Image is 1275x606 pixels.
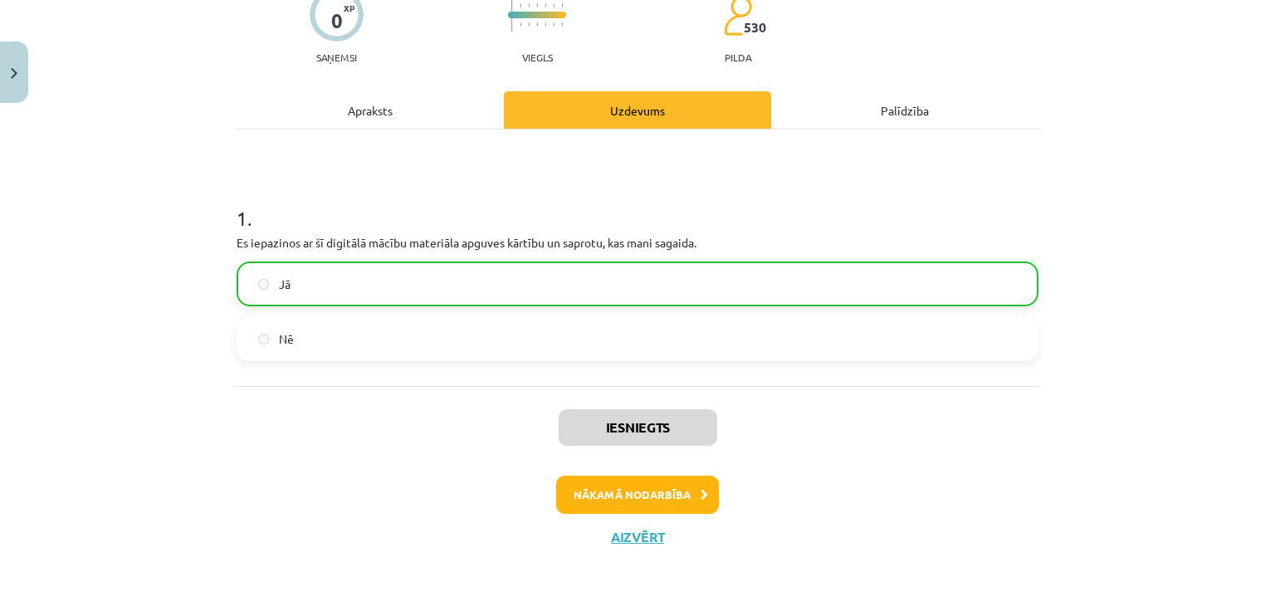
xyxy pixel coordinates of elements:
button: Aizvērt [606,529,669,545]
div: Palīdzība [771,91,1038,129]
img: icon-short-line-57e1e144782c952c97e751825c79c345078a6d821885a25fce030b3d8c18986b.svg [528,22,530,27]
img: icon-short-line-57e1e144782c952c97e751825c79c345078a6d821885a25fce030b3d8c18986b.svg [545,22,546,27]
button: Nākamā nodarbība [556,476,719,514]
span: 530 [744,20,766,35]
div: 0 [331,9,343,32]
h1: 1 . [237,178,1038,229]
img: icon-short-line-57e1e144782c952c97e751825c79c345078a6d821885a25fce030b3d8c18986b.svg [536,22,538,27]
img: icon-short-line-57e1e144782c952c97e751825c79c345078a6d821885a25fce030b3d8c18986b.svg [561,3,563,7]
img: icon-short-line-57e1e144782c952c97e751825c79c345078a6d821885a25fce030b3d8c18986b.svg [561,22,563,27]
img: icon-short-line-57e1e144782c952c97e751825c79c345078a6d821885a25fce030b3d8c18986b.svg [528,3,530,7]
img: icon-close-lesson-0947bae3869378f0d4975bcd49f059093ad1ed9edebbc8119c70593378902aed.svg [11,68,17,79]
p: pilda [725,51,751,63]
button: Iesniegts [559,409,717,446]
div: Uzdevums [504,91,771,129]
p: Saņemsi [310,51,364,63]
p: Viegls [522,51,553,63]
span: XP [344,3,354,12]
p: Es iepazinos ar šī digitālā mācību materiāla apguves kārtību un saprotu, kas mani sagaida. [237,234,1038,252]
img: icon-short-line-57e1e144782c952c97e751825c79c345078a6d821885a25fce030b3d8c18986b.svg [553,22,554,27]
input: Nē [258,334,269,345]
img: icon-short-line-57e1e144782c952c97e751825c79c345078a6d821885a25fce030b3d8c18986b.svg [545,3,546,7]
div: Apraksts [237,91,504,129]
img: icon-short-line-57e1e144782c952c97e751825c79c345078a6d821885a25fce030b3d8c18986b.svg [520,3,521,7]
input: Jā [258,279,269,290]
span: Jā [279,276,291,293]
span: Nē [279,330,294,348]
img: icon-short-line-57e1e144782c952c97e751825c79c345078a6d821885a25fce030b3d8c18986b.svg [536,3,538,7]
img: icon-short-line-57e1e144782c952c97e751825c79c345078a6d821885a25fce030b3d8c18986b.svg [553,3,554,7]
img: icon-short-line-57e1e144782c952c97e751825c79c345078a6d821885a25fce030b3d8c18986b.svg [520,22,521,27]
